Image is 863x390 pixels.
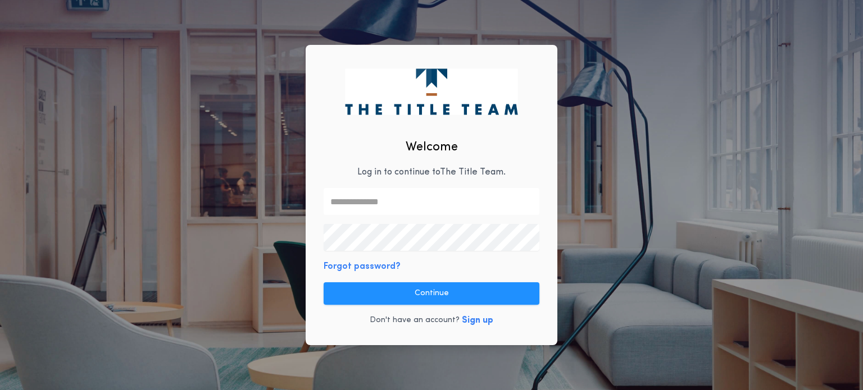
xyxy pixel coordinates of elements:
[357,166,506,179] p: Log in to continue to The Title Team .
[370,315,460,326] p: Don't have an account?
[345,68,517,114] img: logo
[462,314,493,327] button: Sign up
[406,138,458,157] h2: Welcome
[324,260,401,273] button: Forgot password?
[324,282,539,305] button: Continue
